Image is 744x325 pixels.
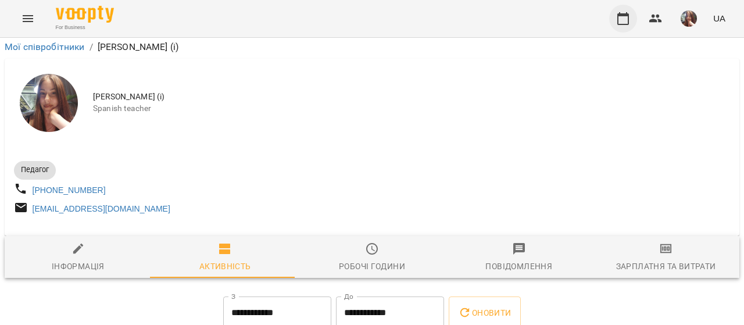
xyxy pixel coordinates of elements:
[33,204,170,213] a: [EMAIL_ADDRESS][DOMAIN_NAME]
[20,74,78,132] img: Михайлик Альона Михайлівна (і)
[98,40,179,54] p: [PERSON_NAME] (і)
[14,165,56,175] span: Педагог
[93,91,730,103] span: [PERSON_NAME] (і)
[14,5,42,33] button: Menu
[713,12,725,24] span: UA
[5,41,85,52] a: Мої співробітники
[93,103,730,115] span: Spanish teacher
[458,306,511,320] span: Оновити
[616,259,716,273] div: Зарплатня та Витрати
[56,6,114,23] img: Voopty Logo
[199,259,251,273] div: Активність
[5,40,739,54] nav: breadcrumb
[709,8,730,29] button: UA
[52,259,105,273] div: Інформація
[681,10,697,27] img: 0ee1f4be303f1316836009b6ba17c5c5.jpeg
[56,24,114,31] span: For Business
[90,40,93,54] li: /
[339,259,405,273] div: Робочі години
[33,185,106,195] a: [PHONE_NUMBER]
[485,259,552,273] div: Повідомлення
